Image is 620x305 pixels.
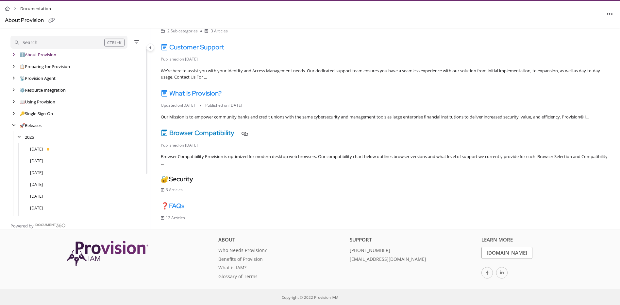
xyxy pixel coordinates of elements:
[605,9,615,19] button: Article more options
[46,15,57,26] button: Copy link of
[481,247,532,259] a: [DOMAIN_NAME]
[161,129,234,137] a: Browser Compatibility
[161,43,224,51] a: Customer Support
[481,236,608,247] div: Learn More
[218,273,345,282] a: Glossary of Terms
[218,264,345,273] a: What is IAM?
[10,223,34,229] span: Powered by
[161,28,200,34] li: 2 Sub categories
[104,39,125,46] div: CTRL+K
[35,224,66,227] img: Document360
[20,63,25,69] span: 📋
[10,36,127,49] button: Search
[161,202,169,210] span: ❓
[16,134,22,140] div: arrow
[10,221,66,229] a: Powered by Document360 - opens in a new tab
[161,202,184,210] a: ❓FAQs
[161,215,190,221] li: 12 Articles
[20,122,25,128] span: 🚀
[10,63,17,70] div: arrow
[350,236,477,247] div: Support
[30,205,43,211] a: March 2025
[350,247,477,256] a: [PHONE_NUMBER]
[10,122,17,129] div: arrow
[240,129,250,139] button: Copy link of Browser Compatibility
[20,122,42,129] a: Releases
[67,241,148,266] img: Provision IAM Onboarding Platform
[20,87,66,93] a: Resource Integration
[30,157,43,164] a: July 2025
[20,111,25,117] span: 🔑
[218,236,345,247] div: About
[133,38,141,46] button: Filter
[146,44,154,51] button: Category toggle
[20,110,53,117] a: Single-Sign-On
[10,87,17,93] div: arrow
[20,51,56,58] a: About Provision
[20,75,25,81] span: 📡
[161,142,203,148] li: Published on [DATE]
[5,4,10,13] a: Home
[23,39,38,46] div: Search
[20,4,51,13] span: Documentation
[10,52,17,58] div: arrow
[30,193,43,199] a: April 2025
[25,134,34,140] a: 2025
[161,89,222,98] a: What is Provision?
[200,102,247,108] li: Published on [DATE]
[218,256,345,264] a: Benefits of Provision
[20,99,25,105] span: 📖
[218,247,345,256] a: Who Needs Provision?
[20,75,56,81] a: Provision Agent
[20,63,70,70] a: Preparing for Provision
[10,111,17,117] div: arrow
[10,75,17,81] div: arrow
[30,169,43,176] a: June 2025
[161,102,200,108] li: Updated on [DATE]
[10,99,17,105] div: arrow
[161,68,610,81] div: We’re here to assist you with your Identity and Access Management needs. Our dedicated support te...
[161,187,188,193] li: 3 Articles
[161,153,610,166] div: Browser Compatibility Provision is optimized for modern desktop web browsers. Our compatibility c...
[5,16,44,25] div: About Provision
[161,175,169,183] span: 🔐
[20,52,25,58] span: ℹ️
[20,87,25,93] span: ⚙️
[30,146,43,152] a: August 2025
[350,256,477,264] a: [EMAIL_ADDRESS][DOMAIN_NAME]
[20,99,55,105] a: Using Provision
[200,28,228,34] li: 3 Articles
[161,174,610,184] span: Security
[161,114,610,120] div: Our Mission is to empower community banks and credit unions with the same cybersecurity and manag...
[30,181,43,188] a: May 2025
[161,56,203,62] li: Published on [DATE]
